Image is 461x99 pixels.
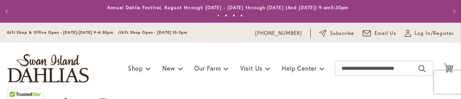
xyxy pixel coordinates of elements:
span: Help Center [282,64,317,72]
span: Gift Shop & Office Open - [DATE]-[DATE] 9-4:30pm / [7,30,120,35]
a: store logo [8,54,89,82]
button: 2 of 4 [225,14,227,17]
span: Shop [128,64,143,72]
span: Visit Us [240,64,262,72]
span: Subscribe [330,30,354,37]
a: Subscribe [319,30,354,37]
span: Gift Shop Open - [DATE] 10-3pm [120,30,187,35]
a: [PHONE_NUMBER] [255,30,302,37]
span: Our Farm [194,64,220,72]
a: Log In/Register [405,30,454,37]
button: 4 of 4 [240,14,243,17]
a: Annual Dahlia Festival, August through [DATE] - [DATE] through [DATE] (And [DATE]) 9-am5:30pm [107,5,349,10]
span: Log In/Register [415,30,454,37]
button: Next [446,4,461,19]
span: New [162,64,175,72]
button: 3 of 4 [232,14,235,17]
span: Email Us [375,30,397,37]
button: 1 of 4 [217,14,220,17]
iframe: Launch Accessibility Center [6,72,27,93]
a: Email Us [363,30,397,37]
